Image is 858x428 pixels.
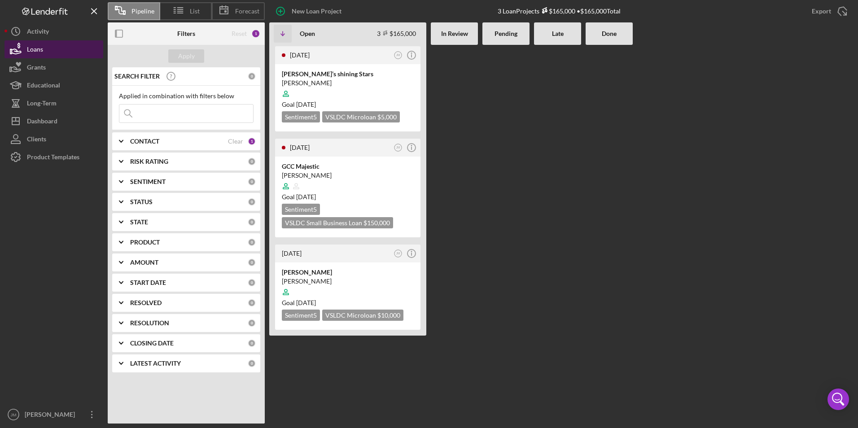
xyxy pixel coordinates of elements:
div: 0 [248,359,256,367]
b: STATUS [130,198,153,205]
div: 0 [248,218,256,226]
div: [PERSON_NAME] [282,268,414,277]
button: Clients [4,130,103,148]
text: JM [11,412,17,417]
div: 0 [248,72,256,80]
b: Pending [495,30,517,37]
div: Grants [27,58,46,79]
span: $150,000 [363,219,390,227]
text: JM [396,53,400,57]
div: [PERSON_NAME] [282,277,414,286]
b: PRODUCT [130,239,160,246]
button: JM [392,142,404,154]
b: CLOSING DATE [130,340,174,347]
div: 1 [248,137,256,145]
button: JM [392,248,404,260]
time: 08/21/2025 [296,299,316,306]
div: VSLDC Small Business Loan [282,217,393,228]
div: [PERSON_NAME] [282,171,414,180]
span: Goal [282,299,316,306]
div: 0 [248,198,256,206]
div: Reset [232,30,247,37]
span: Pipeline [131,8,154,15]
button: Loans [4,40,103,58]
b: LATEST ACTIVITY [130,360,181,367]
div: Sentiment 5 [282,111,320,122]
div: 0 [248,157,256,166]
a: [DATE]JM[PERSON_NAME][PERSON_NAME]Goal [DATE]Sentiment5VSLDC Microloan $10,000 [274,243,422,331]
div: 0 [248,178,256,186]
b: STATE [130,218,148,226]
div: 0 [248,238,256,246]
text: JM [396,252,400,255]
button: Product Templates [4,148,103,166]
div: 0 [248,339,256,347]
span: Forecast [235,8,259,15]
a: [DATE]JM[PERSON_NAME]’s shining Stars[PERSON_NAME]Goal [DATE]Sentiment5VSLDC Microloan $5,000 [274,45,422,133]
span: List [190,8,200,15]
button: Apply [168,49,204,63]
div: 0 [248,258,256,266]
div: $165,000 [539,7,575,15]
div: Dashboard [27,112,57,132]
div: [PERSON_NAME] [22,406,81,426]
button: New Loan Project [269,2,350,20]
button: Grants [4,58,103,76]
b: Open [300,30,315,37]
div: GCC Majestic [282,162,414,171]
time: 2025-07-07 17:30 [282,249,302,257]
div: Applied in combination with filters below [119,92,254,100]
b: START DATE [130,279,166,286]
div: VSLDC Microloan [322,310,403,321]
a: [DATE]JMGCC Majestic[PERSON_NAME]Goal [DATE]Sentiment5VSLDC Small Business Loan $150,000 [274,137,422,239]
time: 09/07/2025 [296,100,316,108]
div: 0 [248,279,256,287]
div: 3 $165,000 [377,30,416,37]
div: Long-Term [27,94,57,114]
b: RESOLUTION [130,319,169,327]
div: [PERSON_NAME] [282,79,414,87]
div: 3 Loan Projects • $165,000 Total [498,7,621,15]
b: SEARCH FILTER [114,73,160,80]
div: Product Templates [27,148,79,168]
div: [PERSON_NAME]’s shining Stars [282,70,414,79]
button: JM[PERSON_NAME] [4,406,103,424]
div: Apply [178,49,195,63]
div: Sentiment 5 [282,204,320,215]
span: Goal [282,193,316,201]
div: 0 [248,319,256,327]
button: Activity [4,22,103,40]
b: Late [552,30,564,37]
button: Long-Term [4,94,103,112]
button: Dashboard [4,112,103,130]
div: Sentiment 5 [282,310,320,321]
div: Activity [27,22,49,43]
span: $10,000 [377,311,400,319]
time: 2025-09-08 15:06 [290,144,310,151]
div: New Loan Project [292,2,341,20]
div: Export [812,2,831,20]
text: JM [396,146,400,149]
div: Open Intercom Messenger [827,389,849,410]
time: 09/14/2025 [296,193,316,201]
b: RISK RATING [130,158,168,165]
button: Export [803,2,854,20]
div: VSLDC Microloan [322,111,400,122]
b: CONTACT [130,138,159,145]
div: 0 [248,299,256,307]
button: Educational [4,76,103,94]
span: Goal [282,100,316,108]
div: Loans [27,40,43,61]
b: RESOLVED [130,299,162,306]
time: 2025-09-08 16:26 [290,51,310,59]
b: AMOUNT [130,259,158,266]
div: Clear [228,138,243,145]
